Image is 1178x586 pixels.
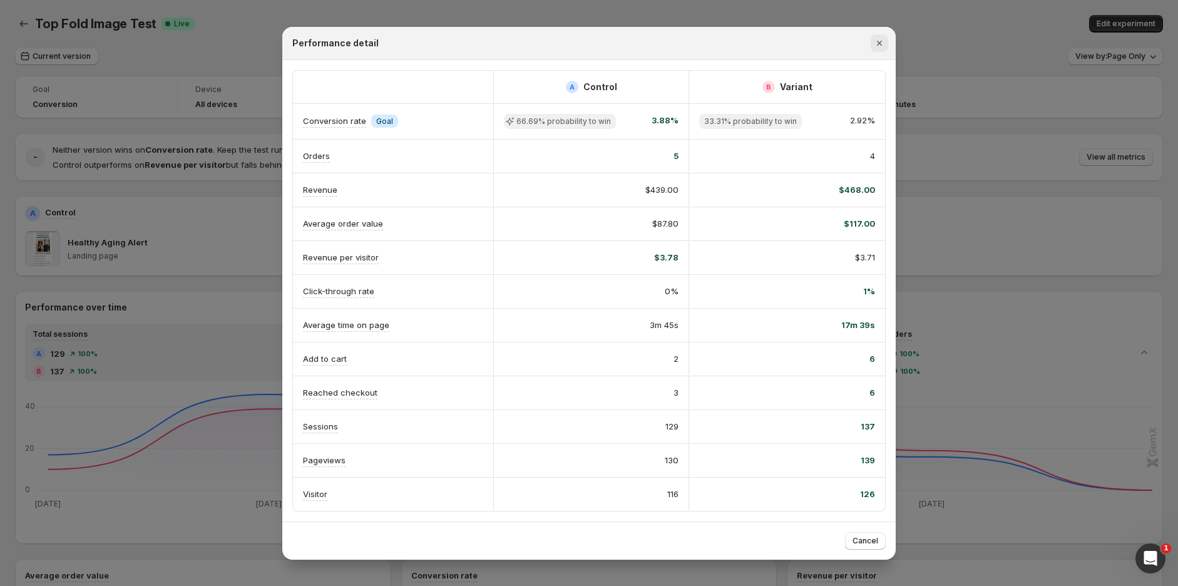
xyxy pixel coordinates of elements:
p: Orders [303,150,330,162]
p: Revenue [303,183,337,196]
span: 2 [674,352,679,365]
span: 1 [1161,543,1171,553]
span: 126 [860,488,875,500]
span: 33.31% probability to win [704,116,797,126]
span: $87.80 [652,217,679,230]
span: 3m 45s [650,319,679,331]
span: 17m 39s [841,319,875,331]
span: $3.71 [855,251,875,264]
p: Average order value [303,217,383,230]
p: Add to cart [303,352,347,365]
span: 3.88% [652,114,679,129]
span: 139 [861,454,875,466]
p: Click-through rate [303,285,374,297]
p: Conversion rate [303,115,366,127]
button: Close [871,34,888,52]
span: 129 [665,420,679,433]
span: $3.78 [654,251,679,264]
span: 3 [674,386,679,399]
h2: A [570,83,575,91]
h2: Performance detail [292,37,379,49]
span: $117.00 [844,217,875,230]
h2: B [766,83,771,91]
span: 0% [665,285,679,297]
h2: Control [583,81,617,93]
span: 6 [869,352,875,365]
span: 116 [667,488,679,500]
span: 137 [861,420,875,433]
span: $439.00 [645,183,679,196]
span: Cancel [853,536,878,546]
span: 1% [863,285,875,297]
span: 66.69% probability to win [516,116,611,126]
p: Pageviews [303,454,346,466]
span: $468.00 [839,183,875,196]
span: 6 [869,386,875,399]
span: 2.92% [850,114,875,129]
span: 130 [665,454,679,466]
span: 4 [870,150,875,162]
p: Average time on page [303,319,389,331]
button: Cancel [845,532,886,550]
span: 5 [674,150,679,162]
p: Revenue per visitor [303,251,379,264]
span: Goal [376,116,393,126]
iframe: Intercom live chat [1135,543,1165,573]
h2: Variant [780,81,812,93]
p: Reached checkout [303,386,377,399]
p: Sessions [303,420,338,433]
p: Visitor [303,488,327,500]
